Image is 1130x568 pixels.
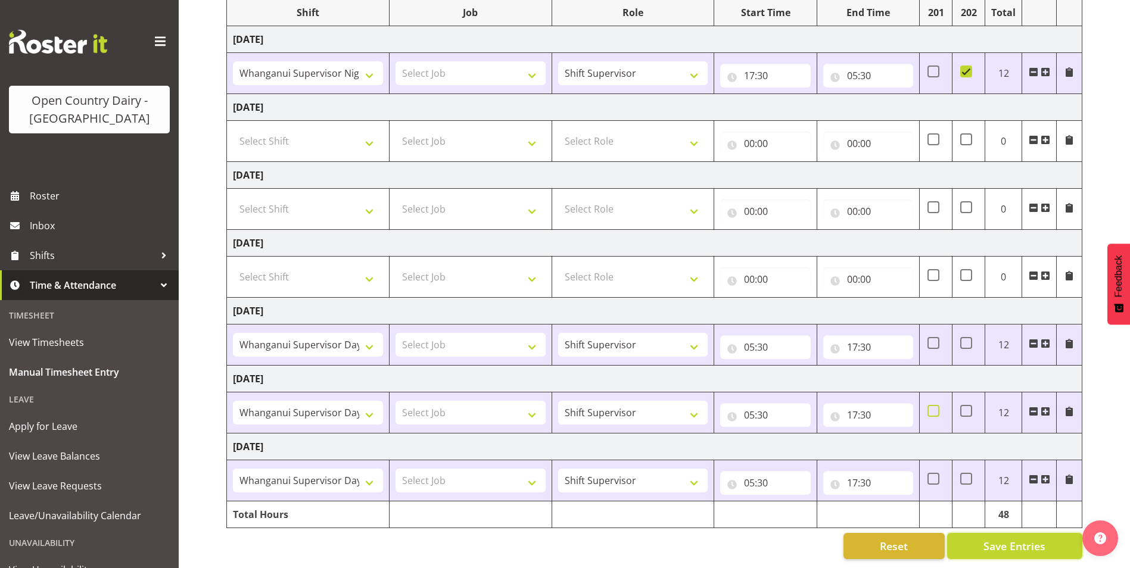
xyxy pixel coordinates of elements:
span: Save Entries [983,538,1045,554]
a: Manual Timesheet Entry [3,357,176,387]
input: Click to select... [720,267,810,291]
span: Inbox [30,217,173,235]
img: Rosterit website logo [9,30,107,54]
div: Open Country Dairy - [GEOGRAPHIC_DATA] [21,92,158,127]
input: Click to select... [823,403,913,427]
span: Roster [30,187,173,205]
div: Role [558,5,708,20]
span: Leave/Unavailability Calendar [9,507,170,525]
input: Click to select... [823,64,913,88]
td: 12 [985,324,1022,366]
div: Unavailability [3,530,176,555]
input: Click to select... [823,199,913,223]
a: View Leave Requests [3,471,176,501]
button: Feedback - Show survey [1107,244,1130,324]
span: Feedback [1113,255,1124,297]
a: View Timesheets [3,327,176,357]
td: 0 [985,257,1022,298]
span: Manual Timesheet Entry [9,363,170,381]
button: Reset [843,533,945,559]
img: help-xxl-2.png [1094,532,1106,544]
span: Shifts [30,246,155,264]
input: Click to select... [823,335,913,359]
div: Leave [3,387,176,411]
div: End Time [823,5,913,20]
td: [DATE] [227,298,1082,324]
td: Total Hours [227,501,390,528]
span: View Timesheets [9,333,170,351]
input: Click to select... [720,199,810,223]
td: [DATE] [227,26,1082,53]
td: [DATE] [227,433,1082,460]
span: Reset [880,538,908,554]
td: [DATE] [227,230,1082,257]
td: [DATE] [227,94,1082,121]
a: View Leave Balances [3,441,176,471]
td: [DATE] [227,366,1082,392]
input: Click to select... [823,132,913,155]
input: Click to select... [720,471,810,495]
button: Save Entries [947,533,1082,559]
td: 0 [985,189,1022,230]
div: Start Time [720,5,810,20]
td: 0 [985,121,1022,162]
span: Time & Attendance [30,276,155,294]
input: Click to select... [720,403,810,427]
span: Apply for Leave [9,417,170,435]
div: Job [396,5,546,20]
div: Total [991,5,1016,20]
div: Shift [233,5,383,20]
td: 12 [985,460,1022,501]
input: Click to select... [823,471,913,495]
span: View Leave Balances [9,447,170,465]
td: 48 [985,501,1022,528]
td: [DATE] [227,162,1082,189]
td: 12 [985,53,1022,94]
div: 201 [926,5,946,20]
a: Apply for Leave [3,411,176,441]
a: Leave/Unavailability Calendar [3,501,176,530]
td: 12 [985,392,1022,433]
input: Click to select... [720,335,810,359]
input: Click to select... [720,64,810,88]
input: Click to select... [720,132,810,155]
input: Click to select... [823,267,913,291]
div: Timesheet [3,303,176,327]
div: 202 [958,5,979,20]
span: View Leave Requests [9,477,170,495]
